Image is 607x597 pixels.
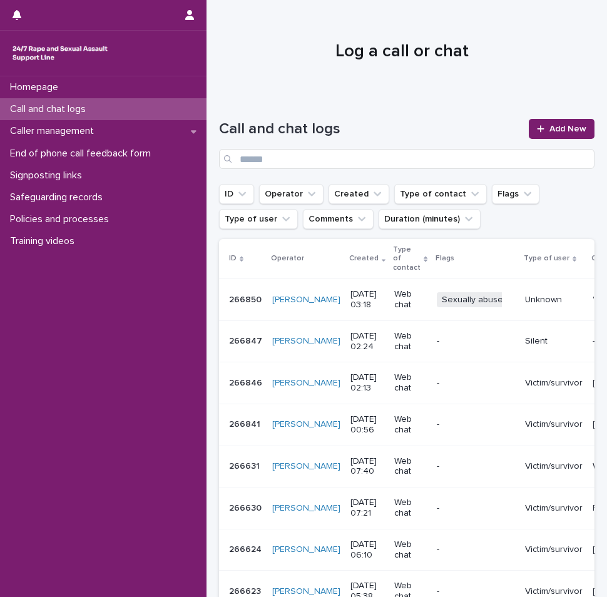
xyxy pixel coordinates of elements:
a: [PERSON_NAME] [272,378,340,389]
a: [PERSON_NAME] [272,295,340,305]
p: Created [349,252,379,265]
p: Signposting links [5,170,92,181]
p: Operator [271,252,304,265]
p: - [437,461,515,472]
p: Victim/survivor [525,544,583,555]
a: [PERSON_NAME] [272,503,340,514]
p: - [593,334,598,347]
button: Created [329,184,389,204]
span: Add New [549,125,586,133]
h1: Log a call or chat [219,41,585,63]
p: [DATE] 06:10 [350,539,384,561]
p: Victim/survivor [525,461,583,472]
p: Type of contact [393,243,421,275]
p: Victim/survivor [525,419,583,430]
p: Flags [436,252,454,265]
p: - [437,503,515,514]
p: [DATE] 07:40 [350,456,384,477]
p: [DATE] 02:24 [350,331,384,352]
p: - [437,586,515,597]
a: [PERSON_NAME] [272,419,340,430]
p: - [437,419,515,430]
p: Victim/survivor [525,503,583,514]
p: 266846 [229,375,265,389]
p: 266631 [229,459,262,472]
p: Call and chat logs [5,103,96,115]
p: [DATE] 03:18 [350,289,384,310]
p: Unknown [525,295,583,305]
p: Web chat [394,372,426,394]
p: [DATE] 00:56 [350,414,384,436]
a: [PERSON_NAME] [272,544,340,555]
button: Duration (minutes) [379,209,481,229]
p: ID [229,252,237,265]
p: - [437,336,515,347]
a: [PERSON_NAME] [272,336,340,347]
p: Web chat [394,331,426,352]
p: Victim/survivor [525,586,583,597]
button: Comments [303,209,374,229]
p: Web chat [394,414,426,436]
p: End of phone call feedback form [5,148,161,160]
p: Training videos [5,235,84,247]
p: Web chat [394,539,426,561]
h1: Call and chat logs [219,120,521,138]
p: Web chat [394,289,426,310]
a: [PERSON_NAME] [272,461,340,472]
button: Type of contact [394,184,487,204]
p: Type of user [524,252,569,265]
button: Type of user [219,209,298,229]
p: 266847 [229,334,265,347]
p: [DATE] 02:13 [350,372,384,394]
img: rhQMoQhaT3yELyF149Cw [10,41,110,66]
a: [PERSON_NAME] [272,586,340,597]
p: Policies and processes [5,213,119,225]
span: Sexually abuse [437,292,508,308]
p: Safeguarding records [5,191,113,203]
p: 266850 [229,292,264,305]
button: Operator [259,184,324,204]
button: Flags [492,184,539,204]
p: [DATE] 07:21 [350,497,384,519]
p: Web chat [394,497,426,519]
p: 266624 [229,542,264,555]
p: 266623 [229,584,263,597]
p: 266841 [229,417,263,430]
p: - [437,544,515,555]
input: Search [219,149,594,169]
a: Add New [529,119,594,139]
p: Victim/survivor [525,378,583,389]
button: ID [219,184,254,204]
p: Caller management [5,125,104,137]
p: Web chat [394,456,426,477]
p: 266630 [229,501,264,514]
p: - [437,378,515,389]
p: Homepage [5,81,68,93]
p: Silent [525,336,583,347]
